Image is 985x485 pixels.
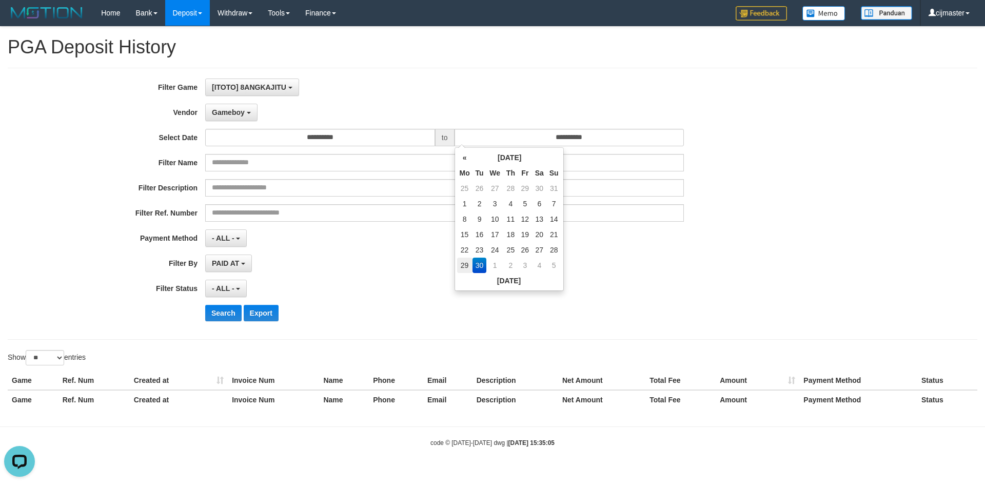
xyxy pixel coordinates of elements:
[369,390,423,409] th: Phone
[244,305,279,321] button: Export
[486,211,503,227] td: 10
[547,227,561,242] td: 21
[518,242,532,258] td: 26
[369,371,423,390] th: Phone
[205,79,299,96] button: [ITOTO] 8ANGKAJITU
[319,390,369,409] th: Name
[319,371,369,390] th: Name
[518,258,532,273] td: 3
[486,242,503,258] td: 24
[917,371,977,390] th: Status
[802,6,845,21] img: Button%20Memo.svg
[205,305,242,321] button: Search
[205,229,247,247] button: - ALL -
[799,371,917,390] th: Payment Method
[457,227,472,242] td: 15
[472,242,487,258] td: 23
[457,181,472,196] td: 25
[212,83,286,91] span: [ITOTO] 8ANGKAJITU
[472,150,547,165] th: [DATE]
[212,234,234,242] span: - ALL -
[457,258,472,273] td: 29
[457,150,472,165] th: «
[508,439,555,447] strong: [DATE] 15:35:05
[547,242,561,258] td: 28
[228,390,319,409] th: Invoice Num
[486,181,503,196] td: 27
[4,4,35,35] button: Open LiveChat chat widget
[917,390,977,409] th: Status
[457,196,472,211] td: 1
[558,390,645,409] th: Net Amount
[472,390,558,409] th: Description
[486,227,503,242] td: 17
[736,6,787,21] img: Feedback.jpg
[716,390,799,409] th: Amount
[205,280,247,297] button: - ALL -
[518,196,532,211] td: 5
[435,129,455,146] span: to
[472,258,487,273] td: 30
[547,181,561,196] td: 31
[8,5,86,21] img: MOTION_logo.png
[645,390,716,409] th: Total Fee
[518,227,532,242] td: 19
[518,181,532,196] td: 29
[486,165,503,181] th: We
[457,273,561,288] th: [DATE]
[547,196,561,211] td: 7
[532,242,547,258] td: 27
[799,390,917,409] th: Payment Method
[532,165,547,181] th: Sa
[205,255,252,272] button: PAID AT
[58,390,130,409] th: Ref. Num
[457,242,472,258] td: 22
[8,371,58,390] th: Game
[532,227,547,242] td: 20
[457,165,472,181] th: Mo
[472,227,487,242] td: 16
[8,390,58,409] th: Game
[212,259,239,267] span: PAID AT
[472,196,487,211] td: 2
[423,371,472,390] th: Email
[518,165,532,181] th: Fr
[547,258,561,273] td: 5
[532,181,547,196] td: 30
[130,390,228,409] th: Created at
[503,242,518,258] td: 25
[532,258,547,273] td: 4
[532,196,547,211] td: 6
[205,104,258,121] button: Gameboy
[503,258,518,273] td: 2
[472,181,487,196] td: 26
[486,258,503,273] td: 1
[547,211,561,227] td: 14
[861,6,912,20] img: panduan.png
[8,37,977,57] h1: PGA Deposit History
[716,371,799,390] th: Amount
[212,284,234,293] span: - ALL -
[558,371,645,390] th: Net Amount
[503,227,518,242] td: 18
[645,371,716,390] th: Total Fee
[503,196,518,211] td: 4
[486,196,503,211] td: 3
[26,350,64,365] select: Showentries
[503,211,518,227] td: 11
[518,211,532,227] td: 12
[503,165,518,181] th: Th
[472,211,487,227] td: 9
[472,165,487,181] th: Tu
[423,390,472,409] th: Email
[130,371,228,390] th: Created at
[58,371,130,390] th: Ref. Num
[212,108,245,117] span: Gameboy
[532,211,547,227] td: 13
[503,181,518,196] td: 28
[457,211,472,227] td: 8
[472,371,558,390] th: Description
[8,350,86,365] label: Show entries
[430,439,555,447] small: code © [DATE]-[DATE] dwg |
[547,165,561,181] th: Su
